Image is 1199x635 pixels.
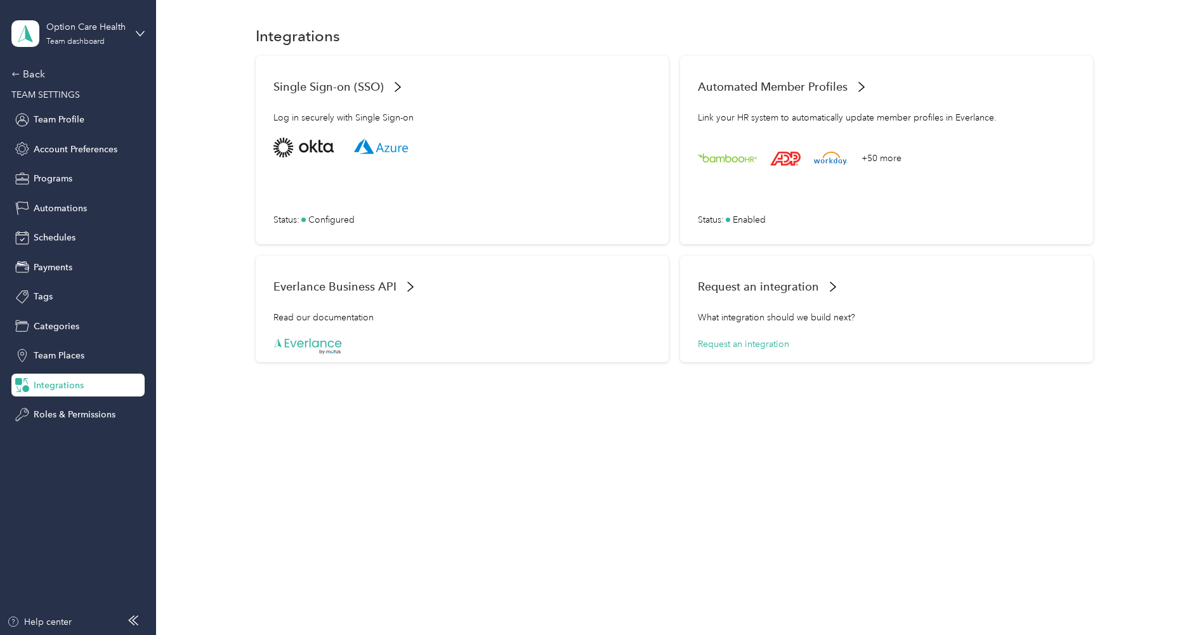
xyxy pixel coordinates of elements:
div: Log in securely with Single Sign-on [273,111,652,138]
h1: Integrations [256,29,340,43]
iframe: Everlance-gr Chat Button Frame [1128,564,1199,635]
div: Back [11,67,138,82]
span: Categories [34,320,79,333]
span: Everlance Business API [273,280,396,293]
span: Tags [34,290,53,303]
span: Configured [308,213,355,226]
span: Single Sign-on (SSO) [273,80,384,93]
span: Automations [34,202,87,215]
div: Link your HR system to automatically update member profiles in Everlance. [698,111,1076,138]
div: What integration should we build next? [698,311,1076,337]
div: Team dashboard [46,38,105,46]
span: Request an integration [698,280,819,293]
span: Programs [34,172,72,185]
span: TEAM SETTINGS [11,89,80,100]
div: Option Care Health [46,20,126,34]
div: Request an integration [698,337,1076,351]
div: Read our documentation [273,311,652,337]
button: Help center [7,615,72,629]
span: Enabled [733,213,766,226]
div: +50 more [862,152,901,165]
span: Team Profile [34,113,84,126]
span: Account Preferences [34,143,117,156]
span: Integrations [34,379,84,392]
span: Team Places [34,349,84,362]
span: Schedules [34,231,75,244]
span: Status : [698,213,724,226]
span: Status : [273,213,299,226]
span: Automated Member Profiles [698,80,848,93]
span: Payments [34,261,72,274]
span: Roles & Permissions [34,408,115,421]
